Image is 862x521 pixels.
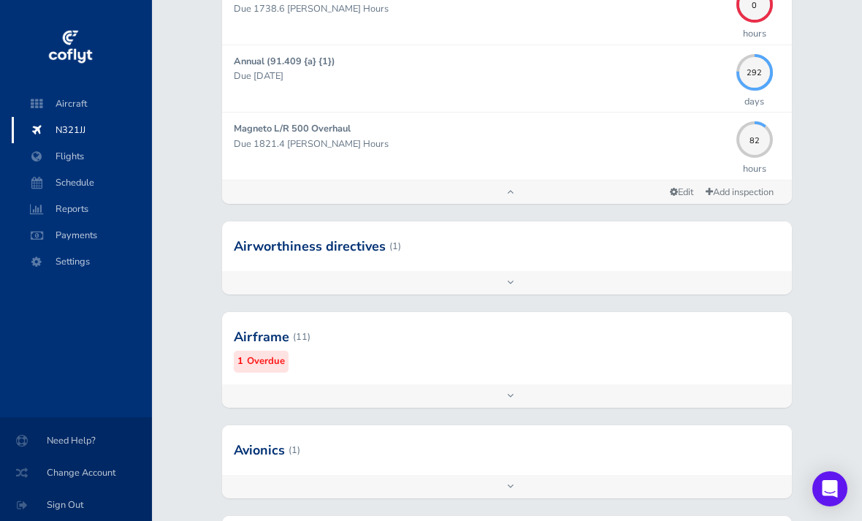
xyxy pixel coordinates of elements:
a: Edit [664,183,699,202]
p: Due [DATE] [234,69,729,83]
span: Aircraft [26,91,137,117]
span: Settings [26,248,137,275]
a: Annual (91.409 {a} {1}) Due [DATE] 292days [222,45,792,112]
span: Need Help? [18,427,134,454]
span: N321JJ [26,117,137,143]
strong: Magneto L/R 500 Overhaul [234,122,351,135]
img: coflyt logo [46,26,94,69]
span: Payments [26,222,137,248]
span: Reports [26,196,137,222]
a: Add inspection [699,182,780,203]
span: Sign Out [18,492,134,518]
a: Magneto L/R 500 Overhaul Due 1821.4 [PERSON_NAME] Hours 82hours [222,113,792,179]
p: Due 1738.6 [PERSON_NAME] Hours [234,1,729,16]
span: Flights [26,143,137,170]
p: Due 1821.4 [PERSON_NAME] Hours [234,137,729,151]
p: days [744,94,764,109]
p: hours [743,26,766,41]
span: Schedule [26,170,137,196]
span: Edit [670,186,693,199]
span: 82 [736,134,773,142]
strong: Annual (91.409 {a} {1}) [234,55,335,68]
p: hours [743,161,766,176]
span: 292 [736,66,773,75]
span: Change Account [18,460,134,486]
div: Open Intercom Messenger [812,471,847,506]
small: Overdue [247,354,285,369]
